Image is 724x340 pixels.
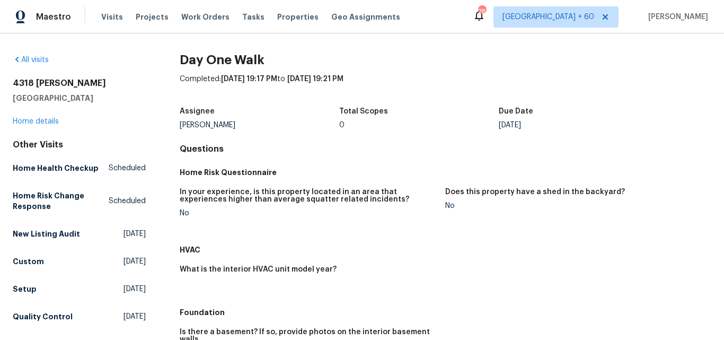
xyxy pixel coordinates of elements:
[13,190,109,212] h5: Home Risk Change Response
[445,202,703,210] div: No
[13,163,99,173] h5: Home Health Checkup
[136,12,169,22] span: Projects
[180,144,711,154] h4: Questions
[445,188,625,196] h5: Does this property have a shed in the backyard?
[13,224,146,243] a: New Listing Audit[DATE]
[101,12,123,22] span: Visits
[36,12,71,22] span: Maestro
[499,121,658,129] div: [DATE]
[180,307,711,318] h5: Foundation
[287,75,343,83] span: [DATE] 19:21 PM
[644,12,708,22] span: [PERSON_NAME]
[478,6,485,17] div: 783
[180,188,437,203] h5: In your experience, is this property located in an area that experiences higher than average squa...
[13,256,44,267] h5: Custom
[180,266,337,273] h5: What is the interior HVAC unit model year?
[13,229,80,239] h5: New Listing Audit
[13,56,49,64] a: All visits
[499,108,533,115] h5: Due Date
[180,210,437,217] div: No
[13,186,146,216] a: Home Risk Change ResponseScheduled
[109,163,146,173] span: Scheduled
[339,121,499,129] div: 0
[180,55,711,65] h2: Day One Walk
[180,74,711,101] div: Completed: to
[242,13,264,21] span: Tasks
[180,245,711,255] h5: HVAC
[339,108,388,115] h5: Total Scopes
[13,78,146,89] h2: 4318 [PERSON_NAME]
[13,140,146,150] div: Other Visits
[109,196,146,206] span: Scheduled
[13,284,37,294] h5: Setup
[13,280,146,299] a: Setup[DATE]
[13,311,73,322] h5: Quality Control
[13,93,146,103] h5: [GEOGRAPHIC_DATA]
[180,108,215,115] h5: Assignee
[123,256,146,267] span: [DATE]
[13,307,146,326] a: Quality Control[DATE]
[221,75,277,83] span: [DATE] 19:17 PM
[277,12,319,22] span: Properties
[123,311,146,322] span: [DATE]
[331,12,400,22] span: Geo Assignments
[123,284,146,294] span: [DATE]
[180,167,711,178] h5: Home Risk Questionnaire
[13,252,146,271] a: Custom[DATE]
[502,12,594,22] span: [GEOGRAPHIC_DATA] + 60
[13,118,59,125] a: Home details
[123,229,146,239] span: [DATE]
[180,121,339,129] div: [PERSON_NAME]
[181,12,229,22] span: Work Orders
[13,159,146,178] a: Home Health CheckupScheduled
